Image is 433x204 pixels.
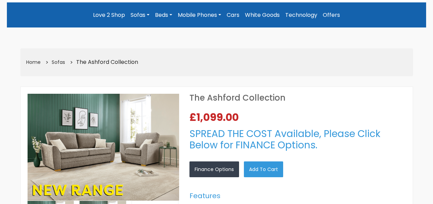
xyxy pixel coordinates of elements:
[320,8,343,22] a: Offers
[189,94,406,102] h1: The Ashford Collection
[175,8,224,22] a: Mobile Phones
[189,161,239,177] a: Finance Options
[189,192,406,200] h5: Features
[68,57,139,68] li: The Ashford Collection
[52,59,65,66] a: Sofas
[189,128,406,151] h3: SPREAD THE COST Available, Please Click Below for FINANCE Options.
[244,161,283,177] a: Add to Cart
[152,8,175,22] a: Beds
[90,8,128,22] a: Love 2 Shop
[128,8,152,22] a: Sofas
[242,8,282,22] a: White Goods
[224,8,242,22] a: Cars
[189,112,241,123] span: £1,099.00
[282,8,320,22] a: Technology
[26,59,41,66] a: Home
